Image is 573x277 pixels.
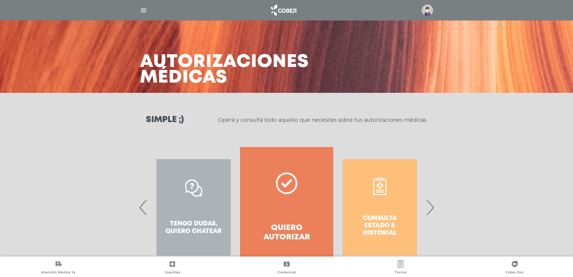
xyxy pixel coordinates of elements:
h3: Autorizaciones médicas [140,54,309,86]
h4: Quiero autorizar [251,223,322,242]
span: Credencial [277,270,296,275]
img: Cober_menu-lines-white.svg [140,7,147,14]
img: profile-placeholder.svg [422,5,433,16]
a: Turnos [343,260,457,276]
span: Cober Doc [506,270,524,275]
span: Previous [137,191,149,224]
img: logo_cober_home-white.png [268,3,299,17]
span: Atención Médica Ya [41,270,75,275]
span: Next [424,191,436,224]
span: Guardias [165,270,180,275]
p: Operá y consultá todo aquello que necesites sobre tus autorizaciones médicas. [218,116,427,124]
a: Cober Doc [458,260,572,276]
a: Guardias [115,260,229,276]
h3: Simple ;) [146,116,184,124]
span: Turnos [395,270,407,275]
a: Credencial [230,260,343,276]
a: Quiero autorizar [240,147,333,268]
a: Atención Médica Ya [1,260,115,276]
